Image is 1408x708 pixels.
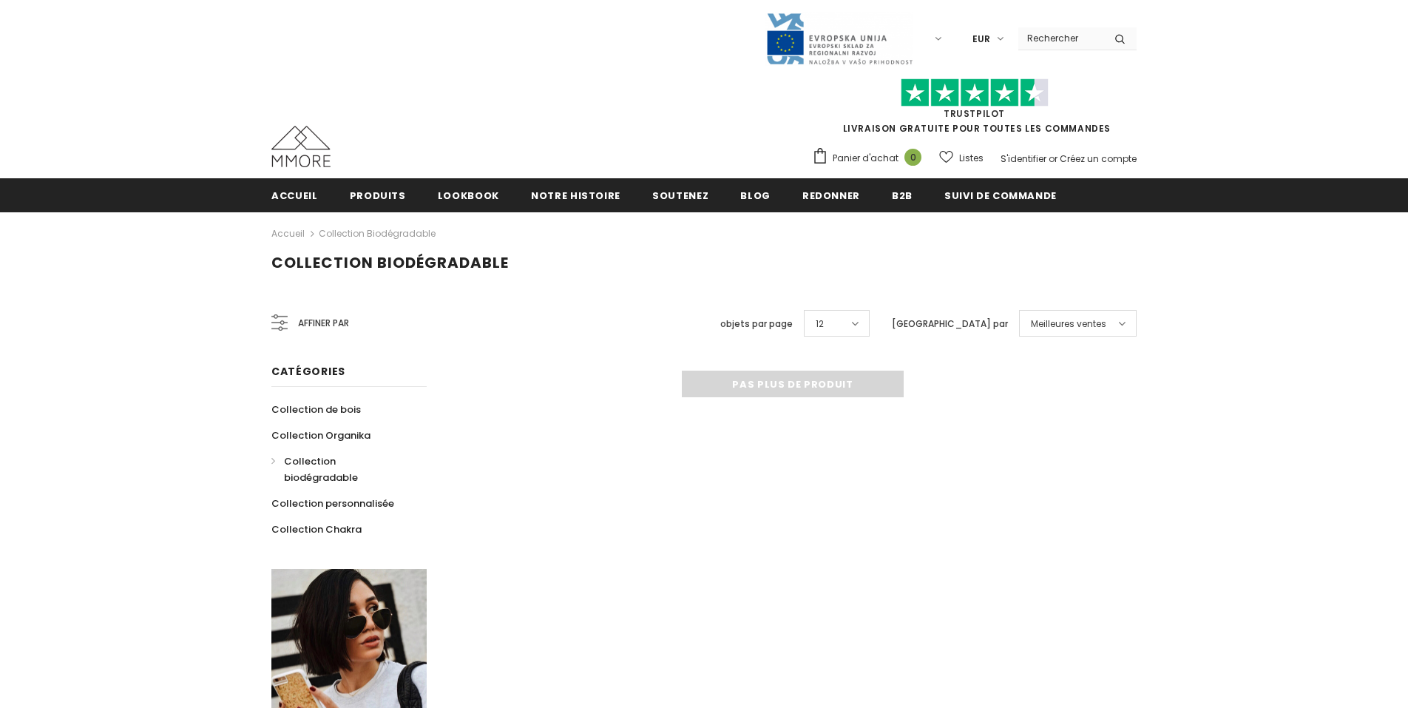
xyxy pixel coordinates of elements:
span: 0 [904,149,921,166]
a: Javni Razpis [765,32,913,44]
a: Accueil [271,225,305,243]
label: [GEOGRAPHIC_DATA] par [892,317,1008,331]
a: S'identifier [1001,152,1046,165]
a: Accueil [271,178,318,212]
img: Faites confiance aux étoiles pilotes [901,78,1049,107]
a: Listes [939,145,984,171]
span: Collection biodégradable [284,454,358,485]
span: Collection de bois [271,402,361,417]
span: Collection Organika [271,428,370,442]
a: Redonner [802,178,860,212]
a: Collection Organika [271,422,370,448]
span: Affiner par [298,315,349,331]
span: 12 [816,317,824,331]
a: Collection biodégradable [271,448,410,490]
span: EUR [972,32,990,47]
span: Notre histoire [531,189,620,203]
a: Créez un compte [1060,152,1137,165]
input: Search Site [1018,27,1103,49]
a: Blog [740,178,771,212]
img: Javni Razpis [765,12,913,66]
span: or [1049,152,1057,165]
span: Collection personnalisée [271,496,394,510]
span: soutenez [652,189,708,203]
a: Notre histoire [531,178,620,212]
label: objets par page [720,317,793,331]
span: Produits [350,189,406,203]
a: Collection personnalisée [271,490,394,516]
a: Collection de bois [271,397,361,422]
span: LIVRAISON GRATUITE POUR TOUTES LES COMMANDES [812,85,1137,135]
a: Produits [350,178,406,212]
span: Collection Chakra [271,522,362,536]
a: TrustPilot [944,107,1005,120]
span: Accueil [271,189,318,203]
span: Collection biodégradable [271,252,509,273]
a: B2B [892,178,913,212]
span: Meilleures ventes [1031,317,1106,331]
span: Panier d'achat [833,151,898,166]
span: Suivi de commande [944,189,1057,203]
img: Cas MMORE [271,126,331,167]
span: B2B [892,189,913,203]
span: Lookbook [438,189,499,203]
a: Panier d'achat 0 [812,147,929,169]
a: Suivi de commande [944,178,1057,212]
span: Redonner [802,189,860,203]
span: Blog [740,189,771,203]
span: Catégories [271,364,345,379]
a: soutenez [652,178,708,212]
a: Lookbook [438,178,499,212]
a: Collection Chakra [271,516,362,542]
a: Collection biodégradable [319,227,436,240]
span: Listes [959,151,984,166]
